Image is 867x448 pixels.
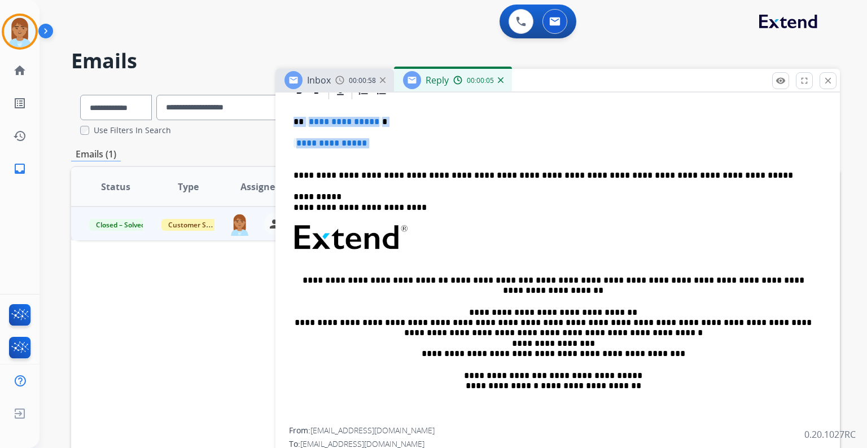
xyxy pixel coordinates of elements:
[71,50,840,72] h2: Emails
[349,76,376,85] span: 00:00:58
[823,76,833,86] mat-icon: close
[94,125,171,136] label: Use Filters In Search
[89,219,152,231] span: Closed – Solved
[799,76,809,86] mat-icon: fullscreen
[13,64,27,77] mat-icon: home
[289,425,826,436] div: From:
[13,129,27,143] mat-icon: history
[467,76,494,85] span: 00:00:05
[101,180,130,194] span: Status
[71,147,121,161] p: Emails (1)
[269,217,282,231] mat-icon: person_remove
[426,74,449,86] span: Reply
[776,76,786,86] mat-icon: remove_red_eye
[229,213,251,236] img: agent-avatar
[161,219,235,231] span: Customer Support
[310,425,435,436] span: [EMAIL_ADDRESS][DOMAIN_NAME]
[13,96,27,110] mat-icon: list_alt
[13,162,27,175] mat-icon: inbox
[804,428,856,441] p: 0.20.1027RC
[4,16,36,47] img: avatar
[178,180,199,194] span: Type
[240,180,280,194] span: Assignee
[307,74,331,86] span: Inbox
